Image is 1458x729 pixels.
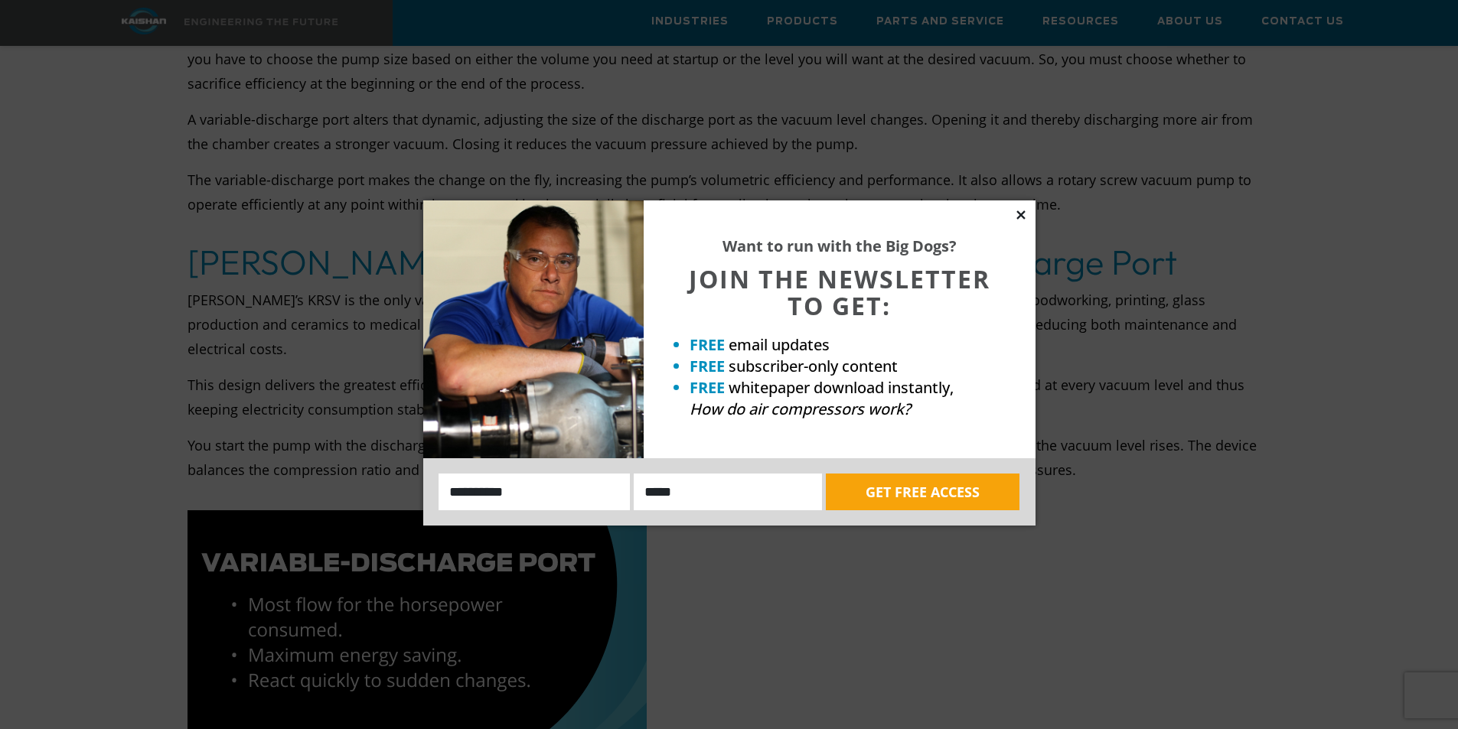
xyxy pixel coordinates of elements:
[690,334,725,355] strong: FREE
[1014,208,1028,222] button: Close
[729,334,830,355] span: email updates
[729,356,898,376] span: subscriber-only content
[826,474,1019,510] button: GET FREE ACCESS
[689,262,990,322] span: JOIN THE NEWSLETTER TO GET:
[722,236,957,256] strong: Want to run with the Big Dogs?
[690,377,725,398] strong: FREE
[729,377,954,398] span: whitepaper download instantly,
[690,356,725,376] strong: FREE
[634,474,822,510] input: Email
[439,474,631,510] input: Name:
[690,399,911,419] em: How do air compressors work?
